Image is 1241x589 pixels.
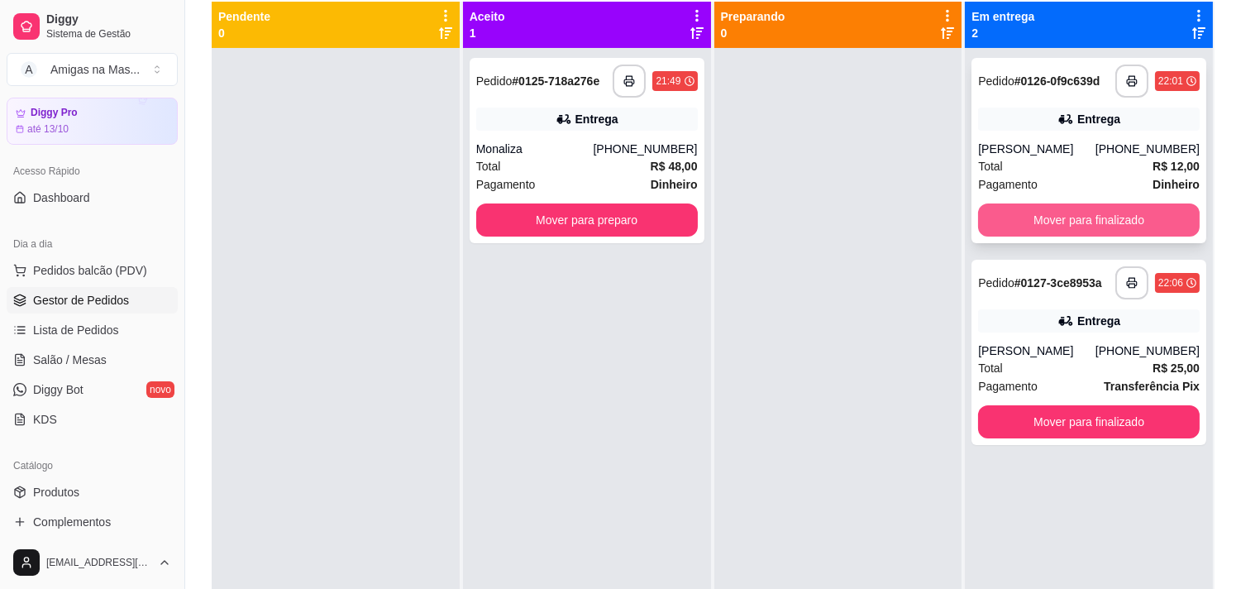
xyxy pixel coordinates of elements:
span: Diggy [46,12,171,27]
span: A [21,61,37,78]
span: Produtos [33,484,79,500]
span: KDS [33,411,57,428]
a: Salão / Mesas [7,347,178,373]
p: Preparando [721,8,785,25]
strong: # 0127-3ce8953a [1014,276,1102,290]
article: até 13/10 [27,122,69,136]
span: Diggy Bot [33,381,84,398]
div: Entrega [575,111,618,127]
span: Pagamento [476,175,536,194]
p: Em entrega [971,8,1034,25]
strong: R$ 12,00 [1153,160,1200,173]
div: [PERSON_NAME] [978,342,1095,359]
button: Mover para finalizado [978,405,1200,438]
div: Dia a dia [7,231,178,257]
a: Gestor de Pedidos [7,287,178,314]
a: Dashboard [7,184,178,211]
a: Diggy Botnovo [7,376,178,403]
div: [PHONE_NUMBER] [1095,342,1200,359]
span: Total [978,157,1003,175]
span: Pedido [476,74,513,88]
p: Pendente [218,8,270,25]
button: Select a team [7,53,178,86]
strong: R$ 25,00 [1153,362,1200,375]
a: Produtos [7,479,178,505]
a: KDS [7,406,178,433]
div: [PHONE_NUMBER] [593,141,697,157]
span: Sistema de Gestão [46,27,171,41]
p: 2 [971,25,1034,41]
a: Lista de Pedidos [7,317,178,343]
div: Amigas na Mas ... [50,61,140,78]
span: Total [476,157,501,175]
span: Pagamento [978,377,1038,395]
span: Pedido [978,276,1014,290]
div: 22:01 [1158,74,1183,88]
div: Catálogo [7,453,178,479]
div: Entrega [1077,111,1120,127]
div: [PERSON_NAME] [978,141,1095,157]
button: Pedidos balcão (PDV) [7,257,178,284]
span: Complementos [33,514,111,530]
span: Gestor de Pedidos [33,292,129,309]
strong: Dinheiro [651,178,698,191]
a: Complementos [7,509,178,535]
span: Total [978,359,1003,377]
strong: # 0126-0f9c639d [1014,74,1100,88]
strong: R$ 48,00 [651,160,698,173]
p: 0 [721,25,785,41]
span: Pedidos balcão (PDV) [33,262,147,279]
div: [PHONE_NUMBER] [1095,141,1200,157]
div: Entrega [1077,313,1120,329]
article: Diggy Pro [31,107,78,119]
strong: Dinheiro [1153,178,1200,191]
span: Pagamento [978,175,1038,194]
span: Dashboard [33,189,90,206]
button: Mover para finalizado [978,204,1200,237]
strong: # 0125-718a276e [512,74,599,88]
strong: Transferência Pix [1104,380,1200,393]
div: 22:06 [1158,276,1183,290]
span: [EMAIL_ADDRESS][DOMAIN_NAME] [46,556,151,569]
span: Salão / Mesas [33,352,107,368]
a: DiggySistema de Gestão [7,7,178,46]
p: 1 [470,25,505,41]
a: Diggy Proaté 13/10 [7,98,178,145]
span: Pedido [978,74,1014,88]
button: [EMAIL_ADDRESS][DOMAIN_NAME] [7,543,178,582]
span: Lista de Pedidos [33,322,119,338]
button: Mover para preparo [476,204,698,237]
p: Aceito [470,8,505,25]
p: 0 [218,25,270,41]
div: Acesso Rápido [7,158,178,184]
div: Monaliza [476,141,594,157]
div: 21:49 [656,74,680,88]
